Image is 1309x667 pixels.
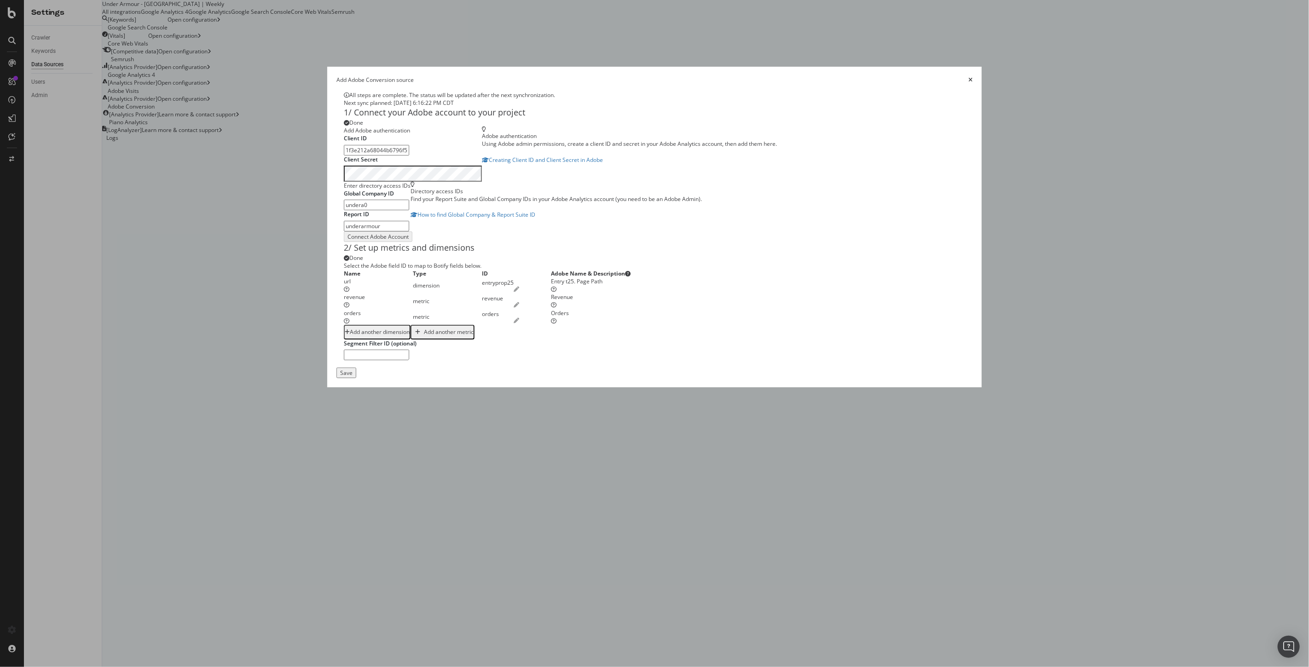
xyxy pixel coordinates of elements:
div: orders [482,310,551,318]
button: Add another metric [411,325,475,339]
div: info banner [344,91,965,107]
div: Adobe Name & Description [551,270,631,277]
div: All steps are complete. The status will be updated after the next synchronization. [349,91,965,99]
div: 2/ Set up metrics and dimensions [344,242,965,254]
div: 1/ Connect your Adobe account to your project [344,107,965,119]
div: revenue [482,294,551,302]
button: Connect Adobe Account [344,231,412,242]
div: modal [327,67,982,387]
div: url [344,277,413,285]
div: pen [482,287,551,292]
div: Next sync planned: [DATE] 6:16:22 PM CDT [344,99,965,107]
div: Adobe authentication [482,132,777,140]
label: Client ID [344,134,367,142]
div: success label [344,119,965,126]
th: ID [482,270,551,277]
label: Client Secret [344,155,378,163]
i: circle-question [344,318,349,324]
label: Global Company ID [344,190,394,197]
div: Connect Adobe Account [348,233,409,241]
div: entryprop25 [482,279,551,287]
div: Using Adobe admin permissions, create a client ID and secret in your Adobe Analytics account, the... [482,140,777,148]
i: circle-question [551,287,556,292]
div: pen [482,318,551,323]
div: pen [482,302,551,308]
div: Revenue [551,293,631,301]
label: Segment Filter ID (optional) [344,339,417,347]
a: How to find Global Company & Report Suite ID [411,211,702,218]
div: Add Adobe authentication [344,126,482,134]
div: Add Adobe Conversion source [336,76,414,84]
th: Type [413,270,482,277]
div: Select the Adobe field ID to map to Botify fields below. [344,262,965,270]
div: orders [344,309,413,317]
div: Orders [551,309,631,317]
i: circle-question [344,287,349,292]
label: Report ID [344,210,369,218]
td: metric [413,293,482,309]
div: Open Intercom Messenger [1278,636,1300,658]
div: Find your Report Suite and Global Company IDs in your Adobe Analytics account (you need to be an ... [411,195,702,203]
td: dimension [413,277,482,293]
i: circle-question [551,302,556,308]
div: success label [344,254,965,262]
i: circle-question [625,271,631,276]
i: circle-question [551,318,556,324]
button: Add another dimension [344,325,411,339]
div: Entry t25. Page Path [551,277,631,285]
div: times [968,76,973,84]
a: Creating Client ID and Client Secret in Adobe [482,156,777,164]
span: Done [349,119,363,126]
button: Save [336,368,356,378]
td: metric [413,309,482,325]
div: revenue [344,293,413,301]
span: Done [349,254,363,262]
div: Directory access IDs [411,187,702,195]
div: Enter directory access IDs [344,182,411,190]
div: Save [340,369,353,377]
div: Add another dimension [350,328,410,336]
th: Name [344,270,413,277]
div: Add another metric [424,328,474,336]
i: circle-question [344,302,349,308]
